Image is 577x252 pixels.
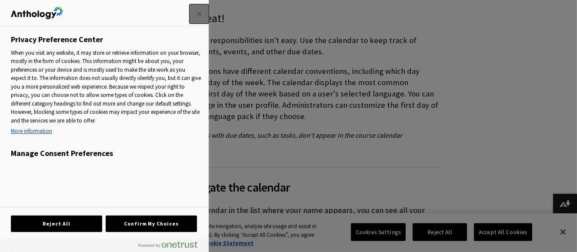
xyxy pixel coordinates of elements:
[138,241,204,252] a: Powered by OneTrust Opens in a new Tab
[11,127,201,136] a: More information about your privacy, opens in a new tab
[11,49,201,138] div: When you visit any website, it may store or retrieve information on your browser, mostly in the f...
[11,7,63,19] img: Company Logo
[11,35,103,44] h2: Privacy Preference Center
[190,4,209,23] button: Close
[11,4,63,22] div: Company Logo
[11,149,201,162] h3: Manage Consent Preferences
[106,216,197,232] button: Confirm My Choices
[138,241,197,248] img: Powered by OneTrust Opens in a new Tab
[11,216,102,232] button: Reject All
